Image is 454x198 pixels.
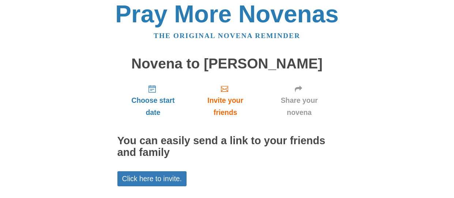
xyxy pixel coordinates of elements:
[125,94,182,119] span: Choose start date
[269,94,330,119] span: Share your novena
[189,79,262,122] a: Invite your friends
[115,0,339,27] a: Pray More Novenas
[117,171,187,186] a: Click here to invite.
[117,135,337,158] h2: You can easily send a link to your friends and family
[117,79,189,122] a: Choose start date
[117,56,337,72] h1: Novena to [PERSON_NAME]
[196,94,254,119] span: Invite your friends
[154,32,300,40] a: The original novena reminder
[262,79,337,122] a: Share your novena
